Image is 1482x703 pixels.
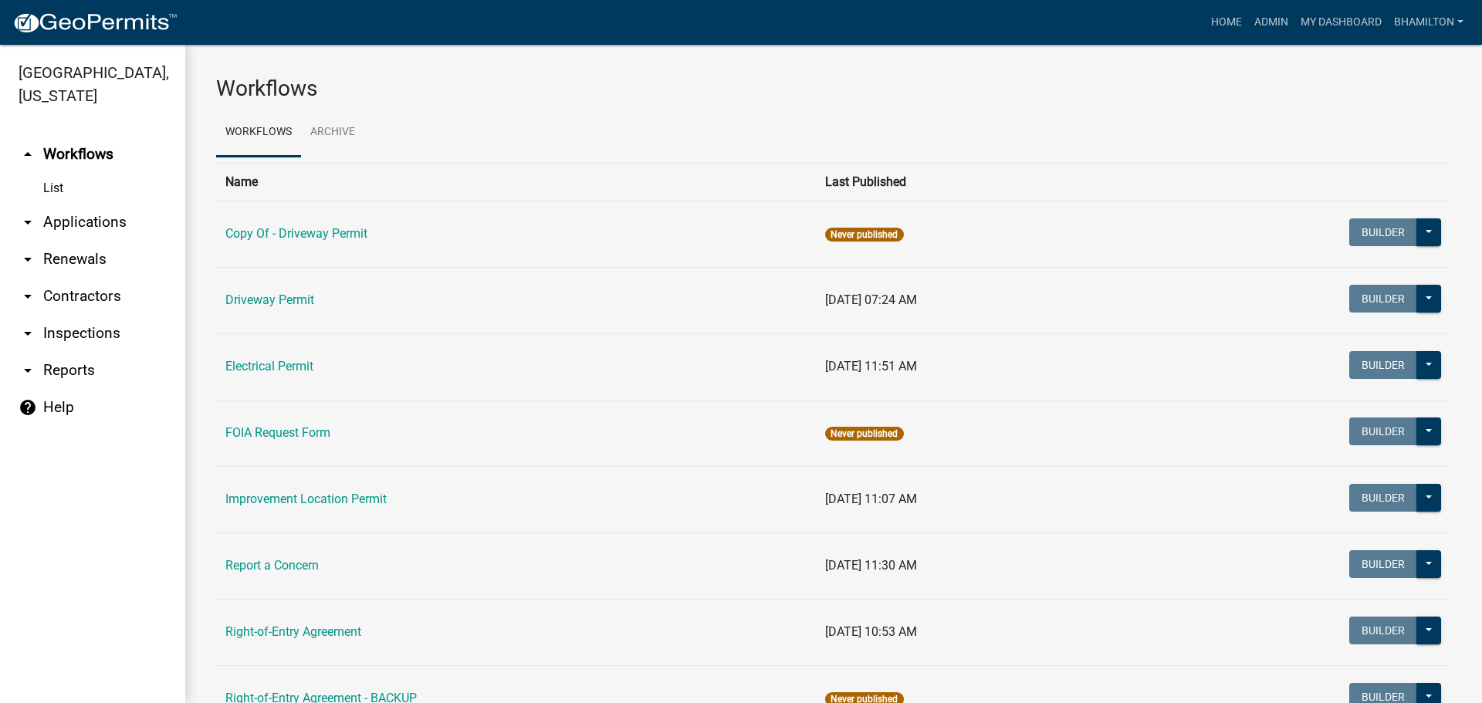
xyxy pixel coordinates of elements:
[225,425,330,440] a: FOIA Request Form
[825,228,903,242] span: Never published
[225,558,319,573] a: Report a Concern
[225,492,387,506] a: Improvement Location Permit
[1349,417,1417,445] button: Builder
[1349,617,1417,644] button: Builder
[301,108,364,157] a: Archive
[1349,285,1417,313] button: Builder
[825,492,917,506] span: [DATE] 11:07 AM
[19,287,37,306] i: arrow_drop_down
[216,76,1451,102] h3: Workflows
[1248,8,1294,37] a: Admin
[1349,550,1417,578] button: Builder
[225,226,367,241] a: Copy Of - Driveway Permit
[1205,8,1248,37] a: Home
[1349,218,1417,246] button: Builder
[825,624,917,639] span: [DATE] 10:53 AM
[225,359,313,373] a: Electrical Permit
[1349,351,1417,379] button: Builder
[19,213,37,232] i: arrow_drop_down
[19,361,37,380] i: arrow_drop_down
[19,250,37,269] i: arrow_drop_down
[216,108,301,157] a: Workflows
[19,324,37,343] i: arrow_drop_down
[225,292,314,307] a: Driveway Permit
[825,292,917,307] span: [DATE] 07:24 AM
[225,624,361,639] a: Right-of-Entry Agreement
[816,163,1132,201] th: Last Published
[1388,8,1470,37] a: bhamilton
[825,359,917,373] span: [DATE] 11:51 AM
[19,398,37,417] i: help
[1349,484,1417,512] button: Builder
[825,558,917,573] span: [DATE] 11:30 AM
[216,163,816,201] th: Name
[19,145,37,164] i: arrow_drop_up
[825,427,903,441] span: Never published
[1294,8,1388,37] a: My Dashboard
